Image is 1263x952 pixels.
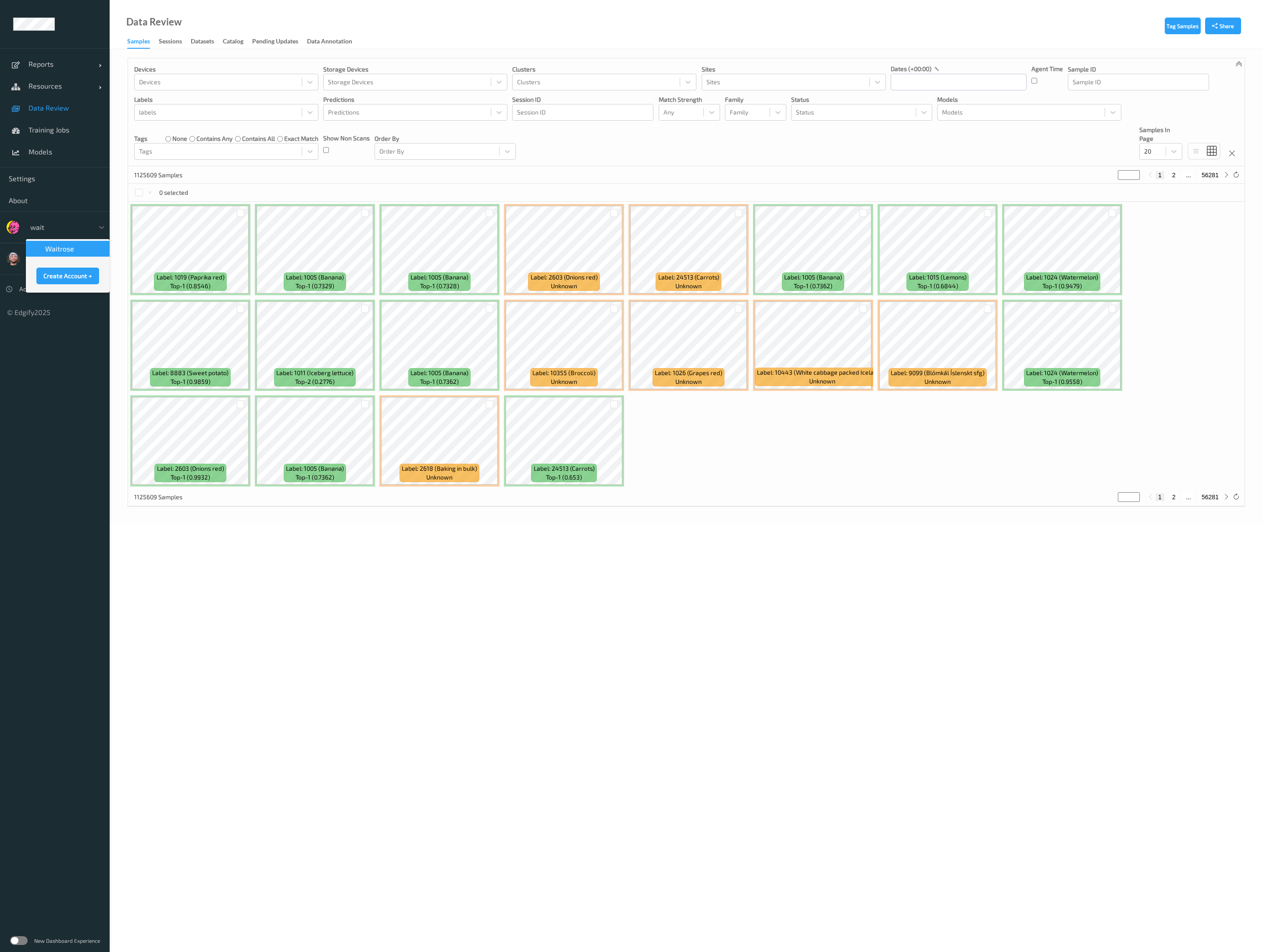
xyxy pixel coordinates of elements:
[512,65,696,74] p: Clusters
[296,282,334,290] span: top-1 (0.7329)
[1042,282,1082,290] span: top-1 (0.9479)
[1170,493,1178,501] button: 2
[809,377,835,386] span: unknown
[307,36,361,48] a: Data Annotation
[295,377,335,386] span: top-2 (0.2776)
[1170,171,1178,179] button: 2
[791,95,932,104] p: Status
[1156,493,1164,501] button: 1
[675,377,702,386] span: unknown
[551,282,577,290] span: unknown
[402,464,477,473] span: Label: 2618 (Baking in bulk)
[323,134,370,143] p: Show Non Scans
[126,18,182,26] div: Data Review
[159,37,182,48] div: Sessions
[1199,493,1221,501] button: 56281
[794,282,832,290] span: top-1 (0.7362)
[159,36,191,48] a: Sessions
[1205,18,1241,34] button: Share
[242,134,275,143] label: contains all
[171,377,210,386] span: top-1 (0.9859)
[252,36,307,48] a: Pending Updates
[284,134,318,143] label: exact match
[375,134,516,143] p: Order By
[725,95,786,104] p: Family
[296,473,334,482] span: top-1 (0.7362)
[1031,64,1063,73] p: Agent Time
[157,464,224,473] span: Label: 2603 (Onions red)
[532,369,596,377] span: Label: 10355 (Broccoli)
[134,493,200,501] p: 1125609 Samples
[655,369,722,377] span: Label: 1026 (Grapes red)
[1042,377,1082,386] span: top-1 (0.9558)
[307,37,352,48] div: Data Annotation
[127,37,150,49] div: Samples
[1026,369,1098,377] span: Label: 1024 (Watermelon)
[127,36,159,49] a: Samples
[170,282,210,290] span: top-1 (0.8546)
[534,464,595,473] span: Label: 24513 (Carrots)
[426,473,453,482] span: unknown
[420,282,459,290] span: top-1 (0.7328)
[546,473,582,482] span: top-1 (0.653)
[134,171,200,179] p: 1125609 Samples
[658,273,719,282] span: Label: 24513 (Carrots)
[191,36,223,48] a: Datasets
[286,273,344,282] span: Label: 1005 (Banana)
[134,95,318,104] p: labels
[1068,65,1209,74] p: Sample ID
[276,369,353,377] span: Label: 1011 (Iceberg lettuce)
[410,273,468,282] span: Label: 1005 (Banana)
[410,369,468,377] span: Label: 1005 (Banana)
[702,65,886,74] p: Sites
[159,188,188,197] p: 0 selected
[152,369,228,377] span: Label: 8883 (Sweet potato)
[223,36,252,48] a: Catalog
[917,282,958,290] span: top-1 (0.6844)
[551,377,577,386] span: unknown
[924,377,951,386] span: unknown
[909,273,967,282] span: Label: 1015 (Lemons)
[191,37,214,48] div: Datasets
[891,369,985,377] span: Label: 9099 (Blómkál Íslenskt sfg)
[937,95,1121,104] p: Models
[420,377,459,386] span: top-1 (0.7362)
[659,95,720,104] p: Match Strength
[171,473,210,482] span: top-1 (0.9932)
[1165,18,1201,34] button: Tag Samples
[286,464,344,473] span: Label: 1005 (Banana)
[157,273,225,282] span: Label: 1019 (Paprika red)
[1139,125,1182,143] p: Samples In Page
[1183,171,1194,179] button: ...
[1183,493,1194,501] button: ...
[1199,171,1221,179] button: 56281
[757,368,887,377] span: Label: 10443 (White cabbage packed Icelandic)
[223,37,243,48] div: Catalog
[196,134,232,143] label: contains any
[134,134,147,143] p: Tags
[323,65,507,74] p: Storage Devices
[1026,273,1098,282] span: Label: 1024 (Watermelon)
[252,37,298,48] div: Pending Updates
[172,134,187,143] label: none
[891,64,931,73] p: dates (+00:00)
[1156,171,1164,179] button: 1
[675,282,702,290] span: unknown
[323,95,507,104] p: Predictions
[512,95,653,104] p: Session ID
[134,65,318,74] p: Devices
[531,273,598,282] span: Label: 2603 (Onions red)
[784,273,842,282] span: Label: 1005 (Banana)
